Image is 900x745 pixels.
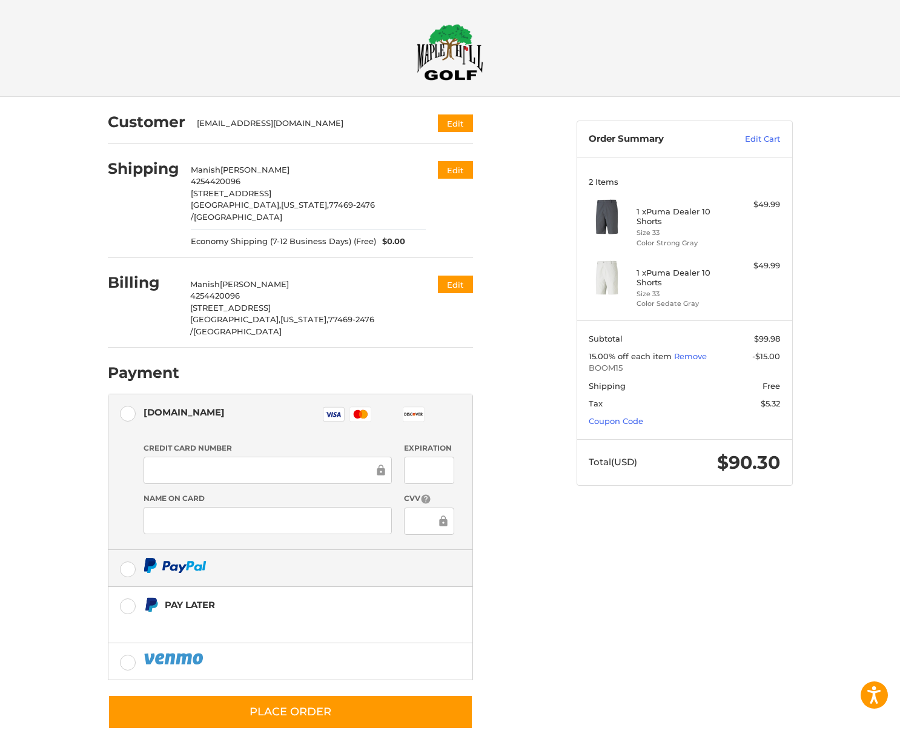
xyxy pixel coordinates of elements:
[190,279,220,289] span: Manish
[108,695,473,729] button: Place Order
[144,402,225,422] div: [DOMAIN_NAME]
[589,351,674,361] span: 15.00% off each item
[190,314,280,324] span: [GEOGRAPHIC_DATA],
[438,276,473,293] button: Edit
[144,617,397,628] iframe: PayPal Message 1
[732,260,780,272] div: $49.99
[438,161,473,179] button: Edit
[637,299,729,309] li: Color Sedate Gray
[108,159,179,178] h2: Shipping
[754,334,780,343] span: $99.98
[165,595,397,615] div: Pay Later
[108,113,185,131] h2: Customer
[589,381,626,391] span: Shipping
[376,236,405,248] span: $0.00
[637,228,729,238] li: Size 33
[191,200,281,210] span: [GEOGRAPHIC_DATA],
[108,363,179,382] h2: Payment
[637,207,729,227] h4: 1 x Puma Dealer 10 Shorts
[144,597,159,612] img: Pay Later icon
[191,200,375,222] span: 77469-2476 /
[191,188,271,198] span: [STREET_ADDRESS]
[190,291,240,300] span: 4254420096
[763,381,780,391] span: Free
[144,651,205,666] img: PayPal icon
[220,165,290,174] span: [PERSON_NAME]
[144,493,392,504] label: Name on Card
[761,399,780,408] span: $5.32
[589,362,780,374] span: BOOM15
[417,24,483,81] img: Maple Hill Golf
[589,416,643,426] a: Coupon Code
[589,399,603,408] span: Tax
[191,236,376,248] span: Economy Shipping (7-12 Business Days) (Free)
[674,351,707,361] a: Remove
[281,200,329,210] span: [US_STATE],
[717,451,780,474] span: $90.30
[191,176,240,186] span: 4254420096
[438,114,473,132] button: Edit
[589,177,780,187] h3: 2 Items
[197,118,414,130] div: [EMAIL_ADDRESS][DOMAIN_NAME]
[752,351,780,361] span: -$15.00
[719,133,780,145] a: Edit Cart
[220,279,289,289] span: [PERSON_NAME]
[144,443,392,454] label: Credit Card Number
[144,558,207,573] img: PayPal icon
[637,289,729,299] li: Size 33
[193,326,282,336] span: [GEOGRAPHIC_DATA]
[194,212,282,222] span: [GEOGRAPHIC_DATA]
[108,273,179,292] h2: Billing
[280,314,328,324] span: [US_STATE],
[589,133,719,145] h3: Order Summary
[637,238,729,248] li: Color Strong Gray
[404,493,454,505] label: CVV
[589,334,623,343] span: Subtotal
[190,303,271,313] span: [STREET_ADDRESS]
[589,456,637,468] span: Total (USD)
[732,199,780,211] div: $49.99
[404,443,454,454] label: Expiration
[637,268,729,288] h4: 1 x Puma Dealer 10 Shorts
[190,314,374,336] span: 77469-2476 /
[191,165,220,174] span: Manish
